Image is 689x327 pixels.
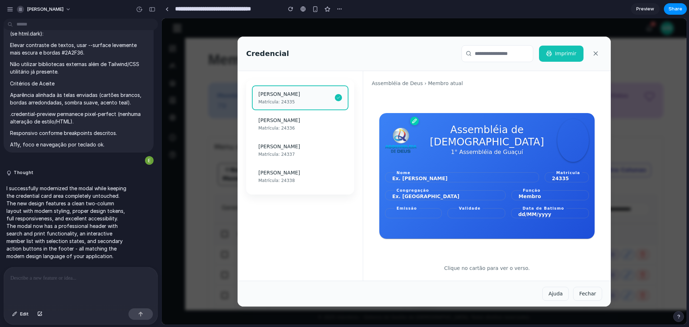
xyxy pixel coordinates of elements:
[233,188,257,192] legend: Emissão
[233,170,269,174] legend: Congregação
[10,60,147,75] p: Não utilizar bibliotecas externas além de Tailwind/CSS utilitário já presente.
[229,174,343,182] div: Ex. [GEOGRAPHIC_DATA]
[10,41,147,56] p: Elevar contraste de textos, usar --surface levemente mais escura e bordas #2A2F36.
[669,5,682,13] span: Share
[10,91,147,106] p: Aparência alinhada às telas enviadas (cartões brancos, bordas arredondadas, sombra suave, acento ...
[20,310,29,318] span: Edit
[10,129,147,137] p: Responsivo conforme breakpoints descritos.
[10,80,147,87] p: Critérios de Aceite
[14,4,75,15] button: [PERSON_NAME]
[10,110,147,125] p: .credential-preview permanece pixel-perfect (nenhuma alteração de estilo/HTML).
[223,101,255,144] img: Logo
[664,3,687,15] button: Share
[210,246,440,254] p: Clique no cartão para ver o verso.
[210,61,440,69] div: Assembléia de Deus › Membro atual
[9,308,32,320] button: Edit
[6,184,126,260] p: I successfully modernized the modal while keeping the credential card area completely untouched. ...
[631,3,660,15] a: Preview
[229,157,377,164] div: Ex. [PERSON_NAME]
[27,6,64,13] span: [PERSON_NAME]
[10,141,147,148] p: A11y, foco e navegação por teclado ok.
[255,106,395,130] h3: Assembléia de [DEMOGRAPHIC_DATA]
[636,5,654,13] span: Preview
